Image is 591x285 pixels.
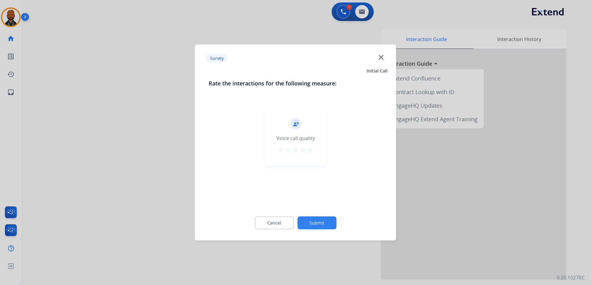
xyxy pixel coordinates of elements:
[292,146,299,154] mat-icon: star
[297,217,336,229] button: Submit
[367,68,388,74] span: Initial Call
[284,146,292,154] mat-icon: star
[277,146,284,154] mat-icon: star
[255,217,294,229] button: Cancel
[276,134,315,142] div: Voice call quality
[557,274,585,281] p: 0.20.1027RC
[377,53,385,61] mat-icon: close
[299,146,307,154] mat-icon: star
[209,79,383,88] h3: Rate the interactions for the following measure:
[293,121,298,127] mat-icon: record_voice_over
[206,54,227,62] p: Survey
[307,146,314,154] mat-icon: star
